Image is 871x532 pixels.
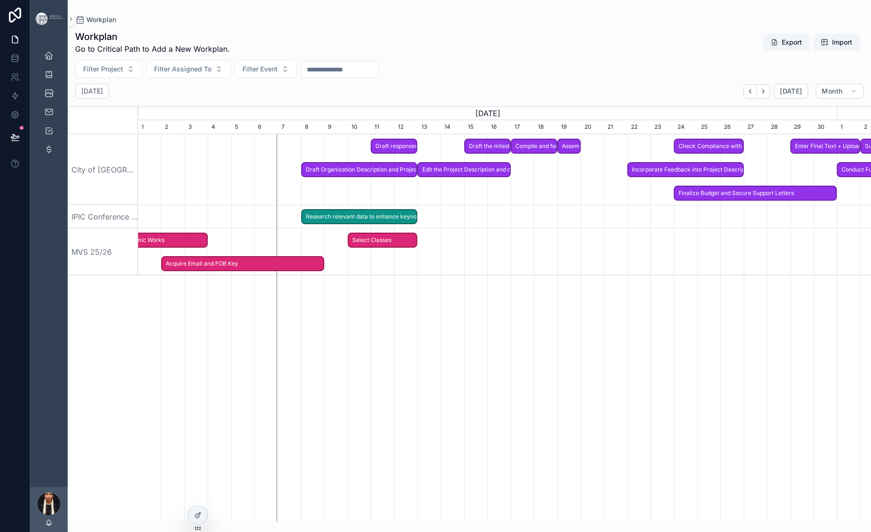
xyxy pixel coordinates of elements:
span: Research relevant data to enhance keynote presentation impact [302,209,417,225]
div: 11 [371,120,394,134]
div: Draft Organization Description and Project Description focusing on commissioned shows [301,162,418,178]
span: Assemble full first draft of the application for internal review and feedback [558,139,580,154]
span: Workplan [86,15,116,24]
div: 21 [604,120,627,134]
div: Draft the milestone plan for the application process [464,139,511,154]
span: Compile Academic Works [92,233,207,248]
div: 9 [324,120,348,134]
h2: [DATE] [81,86,103,96]
div: Finalize Budget and Secure Support Letters [674,186,837,201]
div: Edit the Project Description and draft the Use of Funding section [417,162,510,178]
div: 17 [511,120,534,134]
div: Enter Final Text + Upload Materials [790,139,860,154]
button: Import [813,34,860,51]
span: Filter Assigned To [154,64,211,74]
div: 30 [814,120,837,134]
span: Acquire Email and FOB Key [162,256,323,272]
div: 29 [790,120,814,134]
span: Select Classes [349,233,417,248]
div: IPIC Conference Committee [68,205,138,228]
button: [DATE] [774,84,808,99]
div: 16 [487,120,511,134]
div: 2 [161,120,185,134]
div: 28 [767,120,790,134]
div: [DATE] [138,106,837,120]
span: Month [822,87,842,95]
span: Draft the milestone plan for the application process [465,139,510,154]
div: 1 [837,120,860,134]
div: Select Classes [348,233,418,248]
div: 7 [278,120,301,134]
div: Compile and format bios, begin drafting detailed budget [511,139,557,154]
span: Enter Final Text + Upload Materials [791,139,859,154]
div: 27 [744,120,767,134]
div: 18 [534,120,557,134]
div: 10 [348,120,371,134]
div: Research relevant data to enhance keynote presentation impact [301,209,418,225]
div: 8 [301,120,325,134]
span: Draft Organization Description and Project Description focusing on commissioned shows [302,162,417,178]
button: Month [816,84,863,99]
div: Incorporate Feedback into Project Description [627,162,744,178]
div: Assemble full first draft of the application for internal review and feedback [557,139,581,154]
button: Select Button [234,60,297,78]
span: Finalize Budget and Secure Support Letters [675,186,836,201]
div: scrollable content [30,38,68,176]
button: Select Button [146,60,231,78]
div: 15 [464,120,488,134]
div: 1 [138,120,161,134]
div: Draft responses for Impact & Activation, Indigenous Leadership, Knowledge Sharing & Exchange [371,139,417,154]
img: App logo [36,13,62,24]
span: [DATE] [780,87,802,95]
button: Select Button [75,60,142,78]
h1: Workplan [75,30,230,43]
div: 25 [697,120,721,134]
span: Go to Critical Path to Add a New Workplan. [75,43,230,55]
div: Acquire Email and FOB Key [161,256,324,272]
div: Compile Academic Works [91,233,208,248]
span: Compile and format bios, begin drafting detailed budget [512,139,556,154]
div: Check Compliance with Word Counts [674,139,744,154]
span: Draft responses for Impact & Activation, Indigenous Leadership, Knowledge Sharing & Exchange [372,139,416,154]
span: Edit the Project Description and draft the Use of Funding section [418,162,509,178]
div: 3 [185,120,208,134]
span: Filter Event [242,64,278,74]
div: 6 [254,120,278,134]
div: 13 [417,120,441,134]
div: 5 [231,120,255,134]
div: 19 [557,120,581,134]
span: Check Compliance with Word Counts [675,139,743,154]
a: Workplan [75,15,116,24]
div: 12 [394,120,418,134]
span: Incorporate Feedback into Project Description [628,162,743,178]
div: 26 [720,120,744,134]
button: Export [763,34,809,51]
div: 14 [441,120,464,134]
div: 24 [674,120,697,134]
div: 23 [650,120,674,134]
div: 20 [581,120,604,134]
div: MVS 25/26 [68,228,138,275]
div: 4 [208,120,231,134]
div: City of [GEOGRAPHIC_DATA]; Indigenous Arts & Culture Fund [68,134,138,205]
div: 22 [627,120,651,134]
span: Import [832,38,852,47]
span: Filter Project [83,64,123,74]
